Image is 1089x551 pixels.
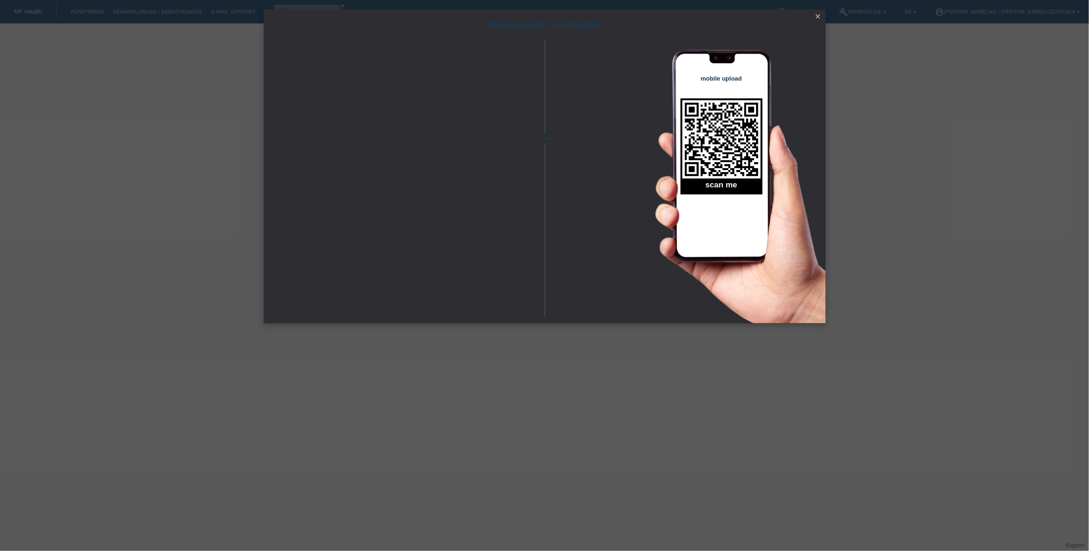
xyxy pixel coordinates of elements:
[815,13,822,20] i: close
[278,63,528,298] iframe: Upload
[264,19,826,30] h1: Dokumente hochladen
[528,134,561,143] span: oder
[681,75,763,82] h4: mobile upload
[812,12,824,22] a: close
[681,180,763,194] h2: scan me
